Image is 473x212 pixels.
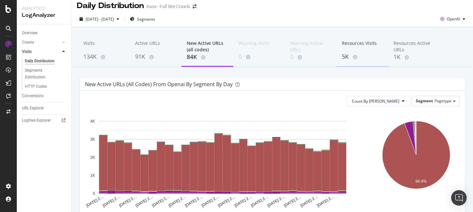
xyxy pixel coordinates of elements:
a: HTTP Codes [25,83,67,90]
svg: A chart. [373,111,459,208]
div: Visits [83,40,125,52]
a: Segments Distribution [25,67,67,81]
div: Resources Visits [342,40,383,52]
div: 0 [290,53,331,61]
span: [DATE] - [DATE] [86,16,114,22]
div: Warning Visits [238,40,280,52]
text: 1K [90,173,95,178]
div: LogAnalyzer [22,12,66,19]
div: Open Intercom Messenger [451,190,467,206]
div: Overview [22,30,37,36]
div: 1K [394,53,435,61]
span: Segment [416,98,433,104]
div: Visits [22,48,32,55]
div: Analytics [22,5,66,12]
a: Logfiles Explorer [22,117,67,124]
div: HTTP Codes [25,83,47,90]
a: Visits [22,48,60,55]
text: 94.4% [415,179,426,184]
span: Segments [137,16,155,22]
div: Asos - Full Site Crawls [146,3,190,10]
a: Overview [22,30,67,36]
div: 134K [83,53,125,61]
div: Daily Distribution [77,0,144,11]
div: Logfiles Explorer [22,117,51,124]
div: 91K [135,53,176,61]
button: Count By [PERSON_NAME] [346,96,410,106]
a: Crawls [22,39,60,46]
div: arrow-right-arrow-left [193,4,196,9]
div: Daily Distribution [25,58,55,65]
div: Segments Distribution [25,67,61,81]
text: 2K [90,155,95,160]
div: Resources Active URLs [394,40,435,53]
div: 0 [238,53,280,61]
div: URL Explorer [22,105,44,112]
div: Active URLs [135,40,176,52]
div: New Active URLs (all codes) [187,40,228,53]
span: Pagetype [435,98,451,104]
div: Conversions [22,93,44,99]
svg: A chart. [85,111,360,208]
span: Count By Day [352,98,399,104]
text: 0 [93,191,95,196]
text: 3K [90,137,95,142]
a: Conversions [22,93,67,99]
button: Segments [127,14,158,24]
div: 84K [187,53,228,61]
div: Warning Active URLs [290,40,331,53]
div: 5K [342,53,383,61]
a: URL Explorer [22,105,67,112]
div: Crawls [22,39,34,46]
button: OpenAI [438,14,468,24]
div: New Active URLs (all codes) from openai by Segment by Day [85,81,233,87]
text: 4K [90,119,95,124]
button: [DATE] - [DATE] [77,14,122,24]
span: OpenAI [447,16,460,22]
a: Daily Distribution [25,58,67,65]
